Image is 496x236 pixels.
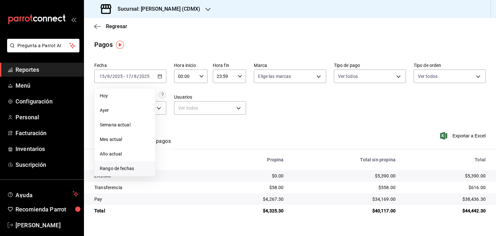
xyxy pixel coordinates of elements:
[218,196,284,202] div: $4,267.30
[294,208,396,214] div: $40,117.00
[406,157,486,162] div: Total
[218,157,284,162] div: Propina
[131,74,133,79] span: /
[218,184,284,191] div: $58.00
[71,17,76,22] button: open_drawer_menu
[15,221,78,230] span: [PERSON_NAME]
[124,74,125,79] span: -
[15,97,78,106] span: Configuración
[441,132,486,140] button: Exportar a Excel
[15,160,78,169] span: Suscripción
[94,184,208,191] div: Transferencia
[15,190,70,198] span: Ayuda
[338,73,358,80] span: Ver todos
[414,63,486,68] label: Tipo de orden
[94,63,166,68] label: Fecha
[94,208,208,214] div: Total
[17,42,69,49] span: Pregunta a Parrot AI
[94,23,127,29] button: Regresar
[100,151,150,157] span: Año actual
[112,74,123,79] input: ----
[100,107,150,114] span: Ayer
[100,165,150,172] span: Rango de fechas
[334,63,406,68] label: Tipo de pago
[139,74,150,79] input: ----
[15,129,78,137] span: Facturación
[15,81,78,90] span: Menú
[15,205,78,214] span: Recomienda Parrot
[15,113,78,122] span: Personal
[134,74,137,79] input: --
[15,145,78,153] span: Inventarios
[254,63,326,68] label: Marca
[126,74,131,79] input: --
[94,40,113,49] div: Pagos
[406,208,486,214] div: $44,442.30
[218,173,284,179] div: $0.00
[7,39,79,52] button: Pregunta a Parrot AI
[258,73,291,80] span: Elige las marcas
[99,74,105,79] input: --
[137,74,139,79] span: /
[294,184,396,191] div: $558.00
[213,63,246,68] label: Hora fin
[105,74,107,79] span: /
[147,138,171,149] button: Ver pagos
[294,157,396,162] div: Total sin propina
[294,173,396,179] div: $5,390.00
[406,196,486,202] div: $38,436.30
[218,208,284,214] div: $4,325.30
[174,101,246,115] div: Ver todos
[418,73,438,80] span: Ver todos
[110,74,112,79] span: /
[100,92,150,99] span: Hoy
[94,196,208,202] div: Pay
[174,63,208,68] label: Hora inicio
[5,47,79,54] a: Pregunta a Parrot AI
[100,122,150,128] span: Semana actual
[100,136,150,143] span: Mes actual
[107,74,110,79] input: --
[294,196,396,202] div: $34,169.00
[174,95,246,99] label: Usuarios
[112,5,200,13] h3: Sucursal: [PERSON_NAME] (CDMX)
[406,173,486,179] div: $5,390.00
[116,41,124,49] img: Tooltip marker
[106,23,127,29] span: Regresar
[406,184,486,191] div: $616.00
[15,65,78,74] span: Reportes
